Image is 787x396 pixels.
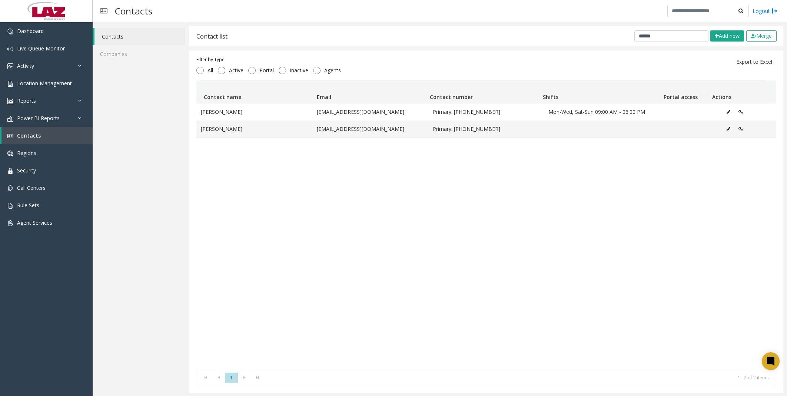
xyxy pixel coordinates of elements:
[17,97,36,104] span: Reports
[17,115,60,122] span: Power BI Reports
[7,185,13,191] img: 'icon'
[196,32,228,41] div: Contact list
[268,374,768,381] kendo-pager-info: 1 - 2 of 2 items
[17,132,41,139] span: Contacts
[709,81,766,103] th: Actions
[196,56,345,63] div: Filter by Type:
[17,202,39,209] span: Rule Sets
[732,56,777,68] button: Export to Excel
[93,45,185,63] a: Companies
[196,80,776,369] div: Data table
[17,62,34,69] span: Activity
[17,45,65,52] span: Live Queue Monitor
[314,81,427,103] th: Email
[256,67,278,74] span: Portal
[312,103,428,121] td: [EMAIL_ADDRESS][DOMAIN_NAME]
[723,123,734,135] button: Edit
[751,34,756,39] img: check
[279,67,286,74] input: Inactive
[100,2,107,20] img: pageIcon
[7,81,13,87] img: 'icon'
[7,29,13,34] img: 'icon'
[746,30,777,42] button: Merge
[7,46,13,52] img: 'icon'
[427,81,540,103] th: Contact number
[1,127,93,144] a: Contacts
[17,167,36,174] span: Security
[17,27,44,34] span: Dashboard
[201,81,314,103] th: Contact name
[248,67,256,74] input: Portal
[7,168,13,174] img: 'icon'
[111,2,156,20] h3: Contacts
[17,80,72,87] span: Location Management
[286,67,312,74] span: Inactive
[225,373,238,383] span: Page 1
[710,30,744,42] button: Add new
[17,184,46,191] span: Call Centers
[94,28,185,45] a: Contacts
[753,7,778,15] a: Logout
[7,116,13,122] img: 'icon'
[734,123,747,135] button: Edit Portal Access
[196,121,312,138] td: [PERSON_NAME]
[433,108,540,116] span: Primary: 619-750-2394
[204,67,217,74] span: All
[196,103,312,121] td: [PERSON_NAME]
[321,67,345,74] span: Agents
[723,106,734,118] button: Edit
[218,67,225,74] input: Active
[539,81,652,103] th: Shifts
[7,151,13,156] img: 'icon'
[17,149,36,156] span: Regions
[196,67,204,74] input: All
[7,133,13,139] img: 'icon'
[734,106,747,118] button: Edit Portal Access
[548,108,655,116] span: Mon-Wed, Sat-Sun 09:00 AM - 06:00 PM
[7,203,13,209] img: 'icon'
[7,220,13,226] img: 'icon'
[7,63,13,69] img: 'icon'
[7,98,13,104] img: 'icon'
[772,7,778,15] img: logout
[652,81,709,103] th: Portal access
[17,219,52,226] span: Agent Services
[225,67,247,74] span: Active
[312,121,428,138] td: [EMAIL_ADDRESS][DOMAIN_NAME]
[433,125,540,133] span: Primary: 864-794-0383
[313,67,321,74] input: Agents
